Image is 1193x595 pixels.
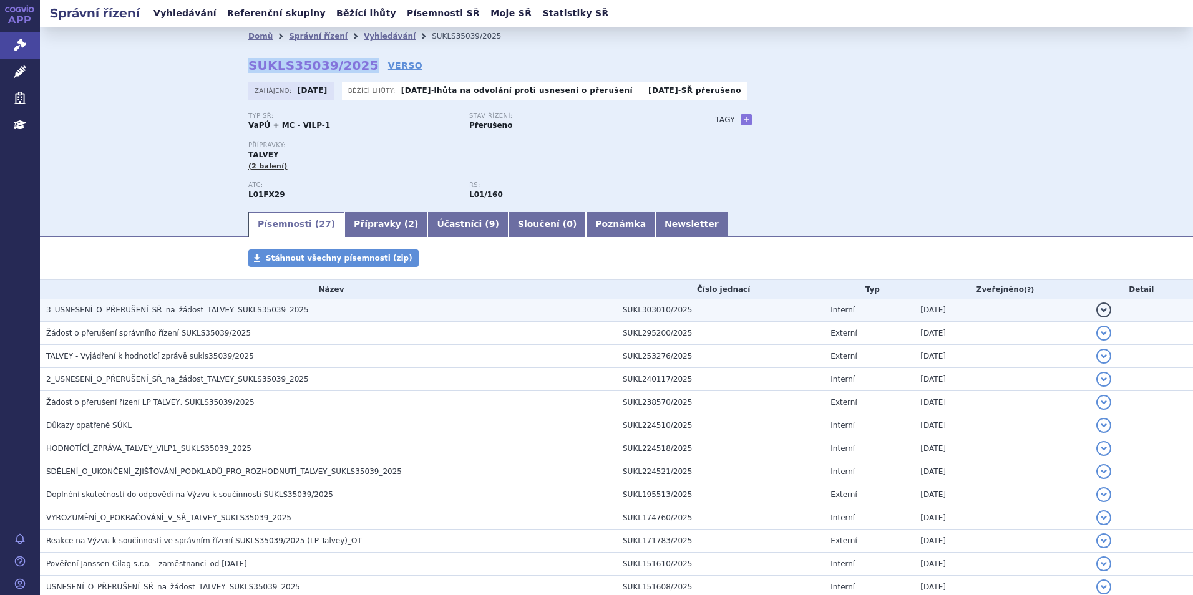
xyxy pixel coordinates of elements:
[248,142,690,149] p: Přípravky:
[427,212,508,237] a: Účastníci (9)
[830,490,857,499] span: Externí
[914,391,1089,414] td: [DATE]
[914,530,1089,553] td: [DATE]
[46,536,362,545] span: Reakce na Výzvu k součinnosti ve správním řízení SUKLS35039/2025 (LP Talvey)_OT
[248,112,457,120] p: Typ SŘ:
[248,249,419,267] a: Stáhnout všechny písemnosti (zip)
[1096,533,1111,548] button: detail
[914,299,1089,322] td: [DATE]
[408,219,414,229] span: 2
[616,368,824,391] td: SUKL240117/2025
[914,280,1089,299] th: Zveřejněno
[1024,286,1034,294] abbr: (?)
[830,329,857,337] span: Externí
[46,398,255,407] span: Žádost o přerušení řízení LP TALVEY, SUKLS35039/2025
[586,212,655,237] a: Poznámka
[830,375,855,384] span: Interní
[616,322,824,345] td: SUKL295200/2025
[830,467,855,476] span: Interní
[616,530,824,553] td: SUKL171783/2025
[46,467,402,476] span: SDĚLENÍ_O_UKONČENÍ_ZJIŠŤOVÁNÍ_PODKLADŮ_PRO_ROZHODNUTÍ_TALVEY_SUKLS35039_2025
[1096,395,1111,410] button: detail
[434,86,633,95] a: lhůta na odvolání proti usnesení o přerušení
[1096,418,1111,433] button: detail
[266,254,412,263] span: Stáhnout všechny písemnosti (zip)
[616,483,824,506] td: SUKL195513/2025
[1096,487,1111,502] button: detail
[830,421,855,430] span: Interní
[681,86,741,95] a: SŘ přerušeno
[824,280,914,299] th: Typ
[255,85,294,95] span: Zahájeno:
[1096,510,1111,525] button: detail
[1096,372,1111,387] button: detail
[403,5,484,22] a: Písemnosti SŘ
[741,114,752,125] a: +
[289,32,348,41] a: Správní řízení
[248,121,330,130] strong: VaPÚ + MC - VILP-1
[509,212,586,237] a: Sloučení (0)
[248,162,288,170] span: (2 balení)
[538,5,612,22] a: Statistiky SŘ
[469,181,678,189] p: RS:
[487,5,535,22] a: Moje SŘ
[432,27,517,46] li: SUKLS35039/2025
[830,352,857,360] span: Externí
[616,414,824,437] td: SUKL224510/2025
[914,368,1089,391] td: [DATE]
[1096,302,1111,317] button: detail
[567,219,573,229] span: 0
[248,190,285,199] strong: TALKVETAMAB
[655,212,728,237] a: Newsletter
[40,280,616,299] th: Název
[1096,556,1111,571] button: detail
[388,59,422,72] a: VERSO
[914,553,1089,576] td: [DATE]
[616,299,824,322] td: SUKL303010/2025
[914,460,1089,483] td: [DATE]
[1096,349,1111,364] button: detail
[469,190,503,199] strong: monoklonální protilátky a konjugáty protilátka – léčivo
[1096,441,1111,456] button: detail
[830,559,855,568] span: Interní
[648,85,741,95] p: -
[914,414,1089,437] td: [DATE]
[248,150,279,159] span: TALVEY
[830,536,857,545] span: Externí
[248,212,344,237] a: Písemnosti (27)
[248,58,379,73] strong: SUKLS35039/2025
[46,375,309,384] span: 2_USNESENÍ_O_PŘERUŠENÍ_SŘ_na_žádost_TALVEY_SUKLS35039_2025
[364,32,416,41] a: Vyhledávání
[648,86,678,95] strong: [DATE]
[401,86,431,95] strong: [DATE]
[469,121,512,130] strong: Přerušeno
[401,85,633,95] p: -
[248,32,273,41] a: Domů
[46,559,247,568] span: Pověření Janssen-Cilag s.r.o. - zaměstnanci_od 03.03.2025
[1090,280,1193,299] th: Detail
[333,5,400,22] a: Běžící lhůty
[616,437,824,460] td: SUKL224518/2025
[46,490,333,499] span: Doplnění skutečností do odpovědi na Výzvu k součinnosti SUKLS35039/2025
[298,86,328,95] strong: [DATE]
[223,5,329,22] a: Referenční skupiny
[319,219,331,229] span: 27
[914,345,1089,368] td: [DATE]
[914,483,1089,506] td: [DATE]
[46,583,300,591] span: USNESENÍ_O_PŘERUŠENÍ_SŘ_na_žádost_TALVEY_SUKLS35039_2025
[150,5,220,22] a: Vyhledávání
[830,513,855,522] span: Interní
[40,4,150,22] h2: Správní řízení
[489,219,495,229] span: 9
[616,460,824,483] td: SUKL224521/2025
[46,513,291,522] span: VYROZUMĚNÍ_O_POKRAČOVÁNÍ_V_SŘ_TALVEY_SUKLS35039_2025
[46,306,309,314] span: 3_USNESENÍ_O_PŘERUŠENÍ_SŘ_na_žádost_TALVEY_SUKLS35039_2025
[616,391,824,414] td: SUKL238570/2025
[616,280,824,299] th: Číslo jednací
[1096,326,1111,341] button: detail
[1096,579,1111,594] button: detail
[830,583,855,591] span: Interní
[248,181,457,189] p: ATC:
[46,444,251,453] span: HODNOTÍCÍ_ZPRÁVA_TALVEY_VILP1_SUKLS35039_2025
[830,444,855,453] span: Interní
